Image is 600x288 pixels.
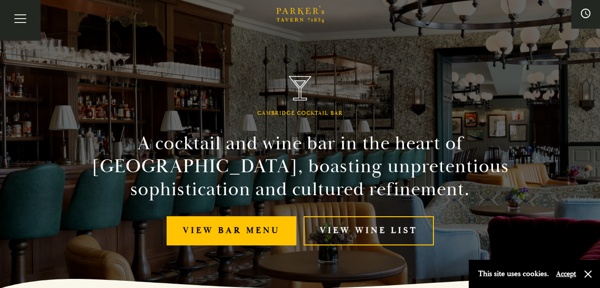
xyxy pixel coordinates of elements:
a: View bar menu [167,216,296,245]
p: This site uses cookies. [478,267,549,281]
button: Close and accept [583,269,593,279]
h2: A cocktail and wine bar in the heart of [GEOGRAPHIC_DATA], boasting unpretentious sophistication ... [83,132,518,201]
h1: Cambridge Cocktail Bar [257,110,343,117]
img: Parker's Tavern Brasserie Cambridge [289,76,312,100]
button: Accept [556,269,576,278]
a: View Wine List [304,216,434,245]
